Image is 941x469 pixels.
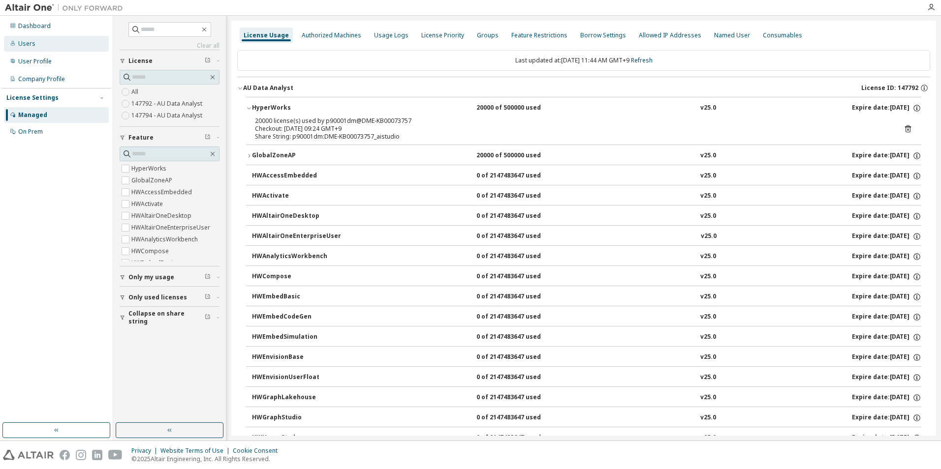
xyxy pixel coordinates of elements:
div: GlobalZoneAP [252,151,341,160]
div: Expire date: [DATE] [852,272,921,281]
div: Expire date: [DATE] [852,373,921,382]
div: 0 of 2147483647 used [476,373,565,382]
div: HWAltairOneDesktop [252,212,341,221]
div: v25.0 [700,413,716,422]
div: HWEmbedBasic [252,293,341,301]
div: Website Terms of Use [160,447,233,455]
span: License ID: 147792 [861,84,918,92]
div: v25.0 [700,353,716,362]
a: Refresh [631,56,653,64]
div: Checkout: [DATE] 09:24 GMT+9 [255,125,889,133]
label: HWAccessEmbedded [131,186,194,198]
button: HyperWorks20000 of 500000 usedv25.0Expire date:[DATE] [246,97,921,119]
p: © 2025 Altair Engineering, Inc. All Rights Reserved. [131,455,283,463]
div: Managed [18,111,47,119]
div: 0 of 2147483647 used [476,192,565,201]
span: License [128,57,153,65]
button: License [120,50,220,72]
div: Expire date: [DATE] [852,313,921,322]
div: Expire date: [DATE] [852,413,921,422]
div: 0 of 2147483647 used [476,393,565,402]
div: v25.0 [700,104,716,113]
label: HWCompose [131,245,171,257]
div: HWGraphStudio [252,413,341,422]
div: License Settings [6,94,59,102]
label: HWEmbedBasic [131,257,178,269]
span: Clear filter [205,314,211,322]
button: HWEnvisionUserFloat0 of 2147483647 usedv25.0Expire date:[DATE] [252,367,921,388]
button: HWEnvisionBase0 of 2147483647 usedv25.0Expire date:[DATE] [252,347,921,368]
button: HWGraphStudio0 of 2147483647 usedv25.0Expire date:[DATE] [252,407,921,429]
button: HWAccessEmbedded0 of 2147483647 usedv25.0Expire date:[DATE] [252,165,921,187]
div: v25.0 [700,313,716,322]
div: Authorized Machines [302,31,361,39]
div: Groups [477,31,499,39]
div: v25.0 [700,333,716,342]
div: 0 of 2147483647 used [476,293,565,301]
div: HWAccessEmbedded [252,172,341,180]
div: Expire date: [DATE] [852,252,921,261]
button: HWActivate0 of 2147483647 usedv25.0Expire date:[DATE] [252,185,921,207]
span: Clear filter [205,57,211,65]
span: Feature [128,134,154,142]
label: HWAnalyticsWorkbench [131,234,200,245]
div: Expire date: [DATE] [852,104,921,113]
span: Only used licenses [128,293,187,301]
button: HWAltairOneDesktop0 of 2147483647 usedv25.0Expire date:[DATE] [252,205,921,227]
div: v25.0 [700,172,716,180]
div: 0 of 2147483647 used [476,172,565,180]
span: Only my usage [128,273,174,281]
div: Expire date: [DATE] [852,172,921,180]
button: GlobalZoneAP20000 of 500000 usedv25.0Expire date:[DATE] [246,145,921,167]
div: Expire date: [DATE] [852,353,921,362]
div: v25.0 [700,434,716,442]
div: License Priority [421,31,464,39]
div: Expire date: [DATE] [852,192,921,201]
div: Expire date: [DATE] [852,151,921,160]
div: Borrow Settings [580,31,626,39]
div: 0 of 2147483647 used [476,333,565,342]
label: HWAltairOneEnterpriseUser [131,222,212,234]
div: Consumables [763,31,802,39]
button: HWAnalyticsWorkbench0 of 2147483647 usedv25.0Expire date:[DATE] [252,246,921,267]
button: Collapse on share string [120,307,220,328]
button: HWAltairOneEnterpriseUser0 of 2147483647 usedv25.0Expire date:[DATE] [252,226,921,247]
a: Clear all [120,42,220,50]
label: GlobalZoneAP [131,175,174,186]
button: HWEmbedSimulation0 of 2147483647 usedv25.0Expire date:[DATE] [252,326,921,348]
div: Last updated at: [DATE] 11:44 AM GMT+9 [237,50,930,71]
div: 0 of 2147483647 used [476,313,565,322]
button: AU Data AnalystLicense ID: 147792 [237,77,930,99]
span: Clear filter [205,134,211,142]
img: instagram.svg [76,450,86,460]
div: v25.0 [700,373,716,382]
div: AU Data Analyst [243,84,293,92]
div: Feature Restrictions [511,31,567,39]
img: linkedin.svg [92,450,102,460]
span: Collapse on share string [128,310,205,325]
img: altair_logo.svg [3,450,54,460]
div: Privacy [131,447,160,455]
button: HWEmbedCodeGen0 of 2147483647 usedv25.0Expire date:[DATE] [252,306,921,328]
div: HWAnalyticsWorkbench [252,252,341,261]
div: 0 of 2147483647 used [476,353,565,362]
div: Expire date: [DATE] [852,333,921,342]
div: Dashboard [18,22,51,30]
button: HWHyperStudy0 of 2147483647 usedv25.0Expire date:[DATE] [252,427,921,449]
div: Expire date: [DATE] [852,434,921,442]
div: Company Profile [18,75,65,83]
div: 0 of 2147483647 used [476,232,565,241]
label: 147792 - AU Data Analyst [131,98,204,110]
label: HyperWorks [131,163,168,175]
label: 147794 - AU Data Analyst [131,110,204,121]
div: v25.0 [700,393,716,402]
div: 0 of 2147483647 used [476,413,565,422]
button: Only my usage [120,266,220,288]
div: HWEmbedCodeGen [252,313,341,322]
div: Users [18,40,35,48]
label: All [131,86,140,98]
button: HWGraphLakehouse0 of 2147483647 usedv25.0Expire date:[DATE] [252,387,921,409]
label: HWAltairOneDesktop [131,210,193,222]
button: HWCompose0 of 2147483647 usedv25.0Expire date:[DATE] [252,266,921,288]
div: 20000 of 500000 used [476,151,565,160]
